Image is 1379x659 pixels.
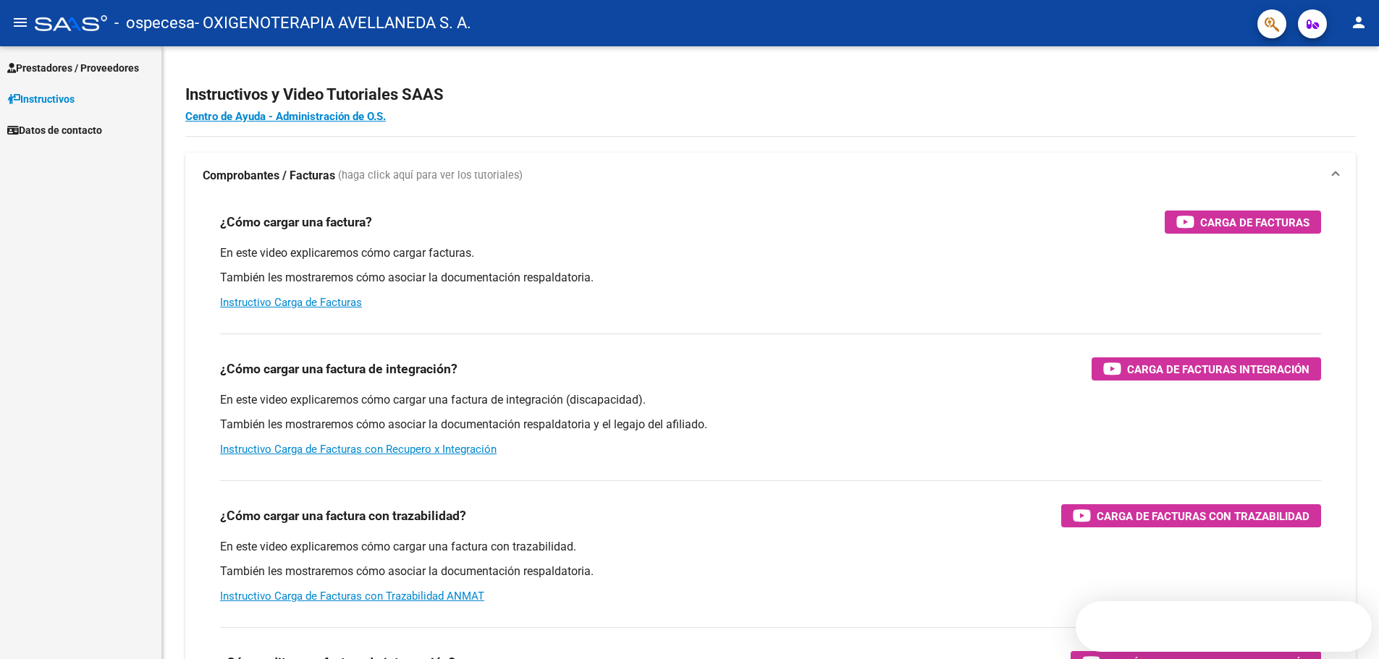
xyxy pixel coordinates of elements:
[1092,357,1321,380] button: Carga de Facturas Integración
[203,168,335,184] strong: Comprobantes / Facturas
[185,81,1356,109] h2: Instructivos y Video Tutoriales SAAS
[220,245,1321,261] p: En este video explicaremos cómo cargar facturas.
[220,590,484,603] a: Instructivo Carga de Facturas con Trazabilidad ANMAT
[7,91,75,107] span: Instructivos
[114,7,195,39] span: - ospecesa
[220,443,497,456] a: Instructivo Carga de Facturas con Recupero x Integración
[1127,360,1310,378] span: Carga de Facturas Integración
[1200,213,1310,231] span: Carga de Facturas
[220,296,362,309] a: Instructivo Carga de Facturas
[220,564,1321,579] p: También les mostraremos cómo asociar la documentación respaldatoria.
[220,506,466,526] h3: ¿Cómo cargar una factura con trazabilidad?
[220,539,1321,555] p: En este video explicaremos cómo cargar una factura con trazabilidad.
[1076,601,1372,652] iframe: Intercom live chat discovery launcher
[1350,14,1367,31] mat-icon: person
[185,110,386,123] a: Centro de Ayuda - Administración de O.S.
[195,7,471,39] span: - OXIGENOTERAPIA AVELLANEDA S. A.
[12,14,29,31] mat-icon: menu
[1165,211,1321,234] button: Carga de Facturas
[220,392,1321,408] p: En este video explicaremos cómo cargar una factura de integración (discapacidad).
[220,359,457,379] h3: ¿Cómo cargar una factura de integración?
[7,60,139,76] span: Prestadores / Proveedores
[185,153,1356,199] mat-expansion-panel-header: Comprobantes / Facturas (haga click aquí para ver los tutoriales)
[1061,504,1321,527] button: Carga de Facturas con Trazabilidad
[338,168,523,184] span: (haga click aquí para ver los tutoriales)
[220,417,1321,433] p: También les mostraremos cómo asociar la documentación respaldatoria y el legajo del afiliado.
[7,122,102,138] span: Datos de contacto
[220,212,372,232] h3: ¿Cómo cargar una factura?
[1097,507,1310,525] span: Carga de Facturas con Trazabilidad
[1330,610,1365,645] iframe: Intercom live chat
[220,270,1321,286] p: También les mostraremos cómo asociar la documentación respaldatoria.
